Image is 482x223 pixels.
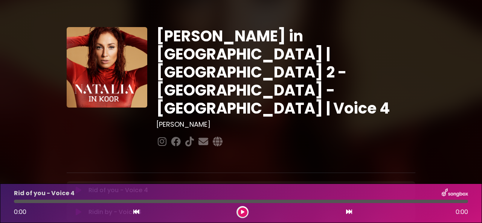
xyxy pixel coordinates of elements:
h3: [PERSON_NAME] [156,120,416,129]
span: 0:00 [14,208,26,216]
p: Rid of you - Voice 4 [14,189,75,198]
img: songbox-logo-white.png [442,188,468,198]
img: YTVS25JmS9CLUqXqkEhs [67,27,147,108]
h1: [PERSON_NAME] in [GEOGRAPHIC_DATA] | [GEOGRAPHIC_DATA] 2 - [GEOGRAPHIC_DATA] - [GEOGRAPHIC_DATA] ... [156,27,416,117]
span: 0:00 [456,208,468,217]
